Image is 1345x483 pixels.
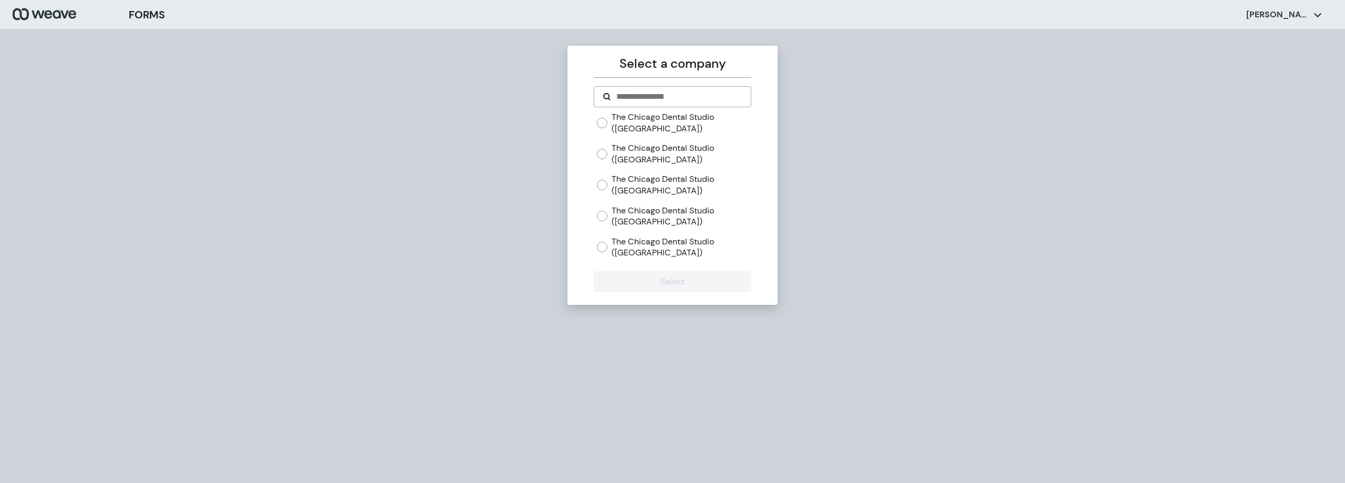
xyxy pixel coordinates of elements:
[129,7,165,23] h3: FORMS
[612,205,751,228] label: The Chicago Dental Studio ([GEOGRAPHIC_DATA])
[612,236,751,259] label: The Chicago Dental Studio ([GEOGRAPHIC_DATA])
[1246,9,1309,20] p: [PERSON_NAME]
[612,111,751,134] label: The Chicago Dental Studio ([GEOGRAPHIC_DATA])
[594,271,751,292] button: Select
[594,54,751,73] p: Select a company
[615,90,742,103] input: Search
[612,142,751,165] label: The Chicago Dental Studio ([GEOGRAPHIC_DATA])
[612,173,751,196] label: The Chicago Dental Studio ([GEOGRAPHIC_DATA])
